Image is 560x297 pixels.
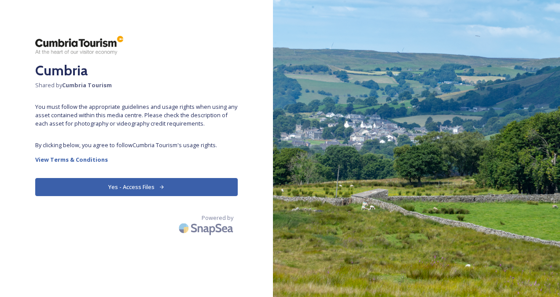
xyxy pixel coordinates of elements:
[35,81,238,89] span: Shared by
[176,218,238,238] img: SnapSea Logo
[35,156,108,163] strong: View Terms & Conditions
[35,178,238,196] button: Yes - Access Files
[35,154,238,165] a: View Terms & Conditions
[35,141,238,149] span: By clicking below, you agree to follow Cumbria Tourism 's usage rights.
[35,35,123,56] img: ct_logo.png
[35,103,238,128] span: You must follow the appropriate guidelines and usage rights when using any asset contained within...
[62,81,112,89] strong: Cumbria Tourism
[202,214,233,222] span: Powered by
[35,60,238,81] h2: Cumbria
